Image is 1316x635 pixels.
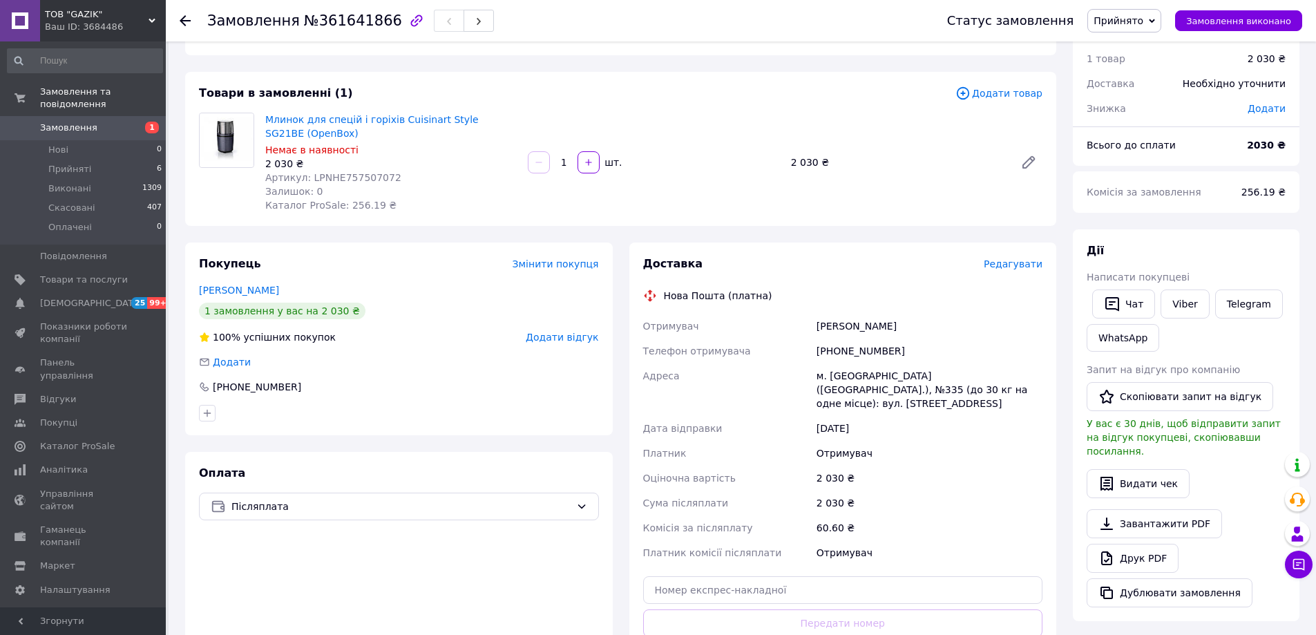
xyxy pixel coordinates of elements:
[157,163,162,176] span: 6
[265,172,401,183] span: Артикул: LPNHE757507072
[199,285,279,296] a: [PERSON_NAME]
[40,86,166,111] span: Замовлення та повідомлення
[1092,290,1155,319] button: Чат
[1215,290,1283,319] a: Telegram
[48,144,68,156] span: Нові
[984,258,1042,269] span: Редагувати
[814,416,1045,441] div: [DATE]
[304,12,402,29] span: №361641866
[814,441,1045,466] div: Отримувач
[1087,187,1201,198] span: Комісія за замовлення
[1186,16,1291,26] span: Замовлення виконано
[142,182,162,195] span: 1309
[814,491,1045,515] div: 2 030 ₴
[231,499,571,514] span: Післяплата
[207,12,300,29] span: Замовлення
[1087,382,1273,411] button: Скопіювати запит на відгук
[48,163,91,176] span: Прийняті
[814,466,1045,491] div: 2 030 ₴
[643,576,1043,604] input: Номер експрес-накладної
[814,314,1045,339] div: [PERSON_NAME]
[40,274,128,286] span: Товари та послуги
[40,560,75,572] span: Маркет
[1087,509,1222,538] a: Завантажити PDF
[1087,418,1281,457] span: У вас є 30 днів, щоб відправити запит на відгук покупцеві, скопіювавши посилання.
[48,182,91,195] span: Виконані
[180,14,191,28] div: Повернутися назад
[40,524,128,549] span: Гаманець компанії
[265,144,359,155] span: Немає в наявності
[513,258,599,269] span: Змінити покупця
[947,14,1074,28] div: Статус замовлення
[7,48,163,73] input: Пошук
[526,332,598,343] span: Додати відгук
[1087,244,1104,257] span: Дії
[643,448,687,459] span: Платник
[131,297,147,309] span: 25
[211,380,303,394] div: [PHONE_NUMBER]
[643,497,729,509] span: Сума післяплати
[1087,364,1240,375] span: Запит на відгук про компанію
[40,440,115,453] span: Каталог ProSale
[40,464,88,476] span: Аналітика
[40,357,128,381] span: Панель управління
[1087,140,1176,151] span: Всього до сплати
[660,289,776,303] div: Нова Пошта (платна)
[1174,68,1294,99] div: Необхідно уточнити
[265,186,323,197] span: Залишок: 0
[157,144,162,156] span: 0
[1247,140,1286,151] b: 2030 ₴
[40,250,107,263] span: Повідомлення
[157,221,162,234] span: 0
[643,345,751,357] span: Телефон отримувача
[643,522,753,533] span: Комісія за післяплату
[199,257,261,270] span: Покупець
[199,330,336,344] div: успішних покупок
[40,297,142,310] span: [DEMOGRAPHIC_DATA]
[265,157,517,171] div: 2 030 ₴
[265,200,397,211] span: Каталог ProSale: 256.19 ₴
[814,515,1045,540] div: 60.60 ₴
[40,417,77,429] span: Покупці
[147,297,170,309] span: 99+
[1285,551,1313,578] button: Чат з покупцем
[1087,544,1179,573] a: Друк PDF
[1161,290,1209,319] a: Viber
[1087,272,1190,283] span: Написати покупцеві
[1087,103,1126,114] span: Знижка
[48,221,92,234] span: Оплачені
[643,321,699,332] span: Отримувач
[40,321,128,345] span: Показники роботи компанії
[40,488,128,513] span: Управління сайтом
[145,122,159,133] span: 1
[199,303,365,319] div: 1 замовлення у вас на 2 030 ₴
[643,547,782,558] span: Платник комісії післяплати
[1248,52,1286,66] div: 2 030 ₴
[814,540,1045,565] div: Отримувач
[45,21,166,33] div: Ваш ID: 3684486
[1087,324,1159,352] a: WhatsApp
[643,257,703,270] span: Доставка
[213,332,240,343] span: 100%
[45,8,149,21] span: ТОВ "GAZIK"
[601,155,623,169] div: шт.
[1015,149,1042,176] a: Редагувати
[814,339,1045,363] div: [PHONE_NUMBER]
[48,202,95,214] span: Скасовані
[1087,78,1134,89] span: Доставка
[814,363,1045,416] div: м. [GEOGRAPHIC_DATA] ([GEOGRAPHIC_DATA].), №335 (до 30 кг на одне місце): вул. [STREET_ADDRESS]
[1087,578,1252,607] button: Дублювати замовлення
[1087,53,1125,64] span: 1 товар
[40,122,97,134] span: Замовлення
[1248,103,1286,114] span: Додати
[1094,15,1143,26] span: Прийнято
[199,86,353,99] span: Товари в замовленні (1)
[1241,187,1286,198] span: 256.19 ₴
[40,584,111,596] span: Налаштування
[643,423,723,434] span: Дата відправки
[40,393,76,406] span: Відгуки
[1175,10,1302,31] button: Замовлення виконано
[200,113,254,167] img: Млинок для спецій і горіхів Cuisinart Style SG21BE (OpenBox)
[643,473,736,484] span: Оціночна вартість
[643,370,680,381] span: Адреса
